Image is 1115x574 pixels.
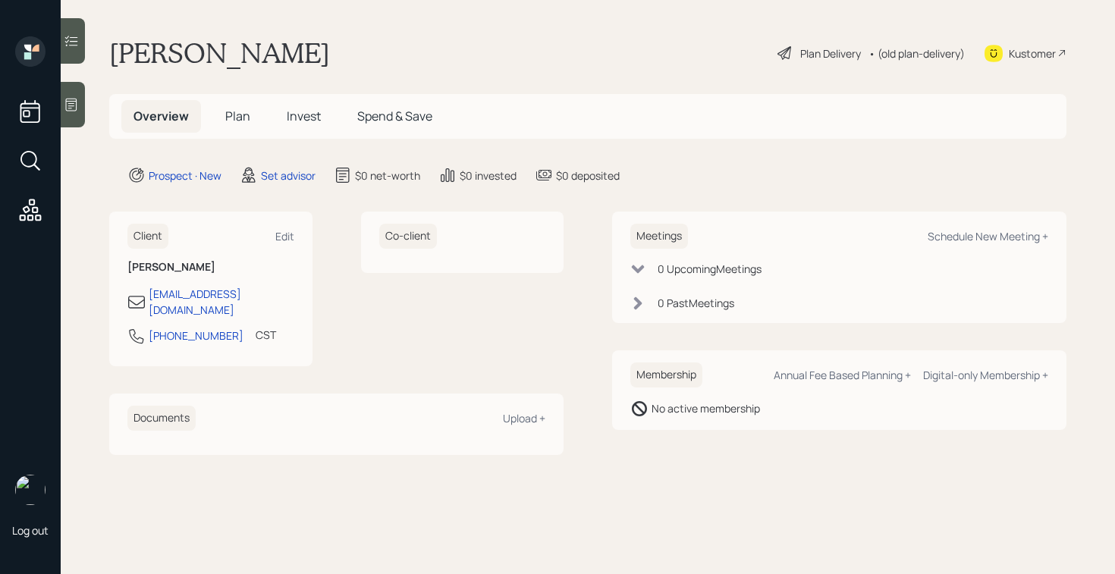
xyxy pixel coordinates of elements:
h1: [PERSON_NAME] [109,36,330,70]
div: [EMAIL_ADDRESS][DOMAIN_NAME] [149,286,294,318]
div: • (old plan-delivery) [868,45,965,61]
div: Plan Delivery [800,45,861,61]
div: 0 Past Meeting s [658,295,734,311]
h6: Documents [127,406,196,431]
span: Plan [225,108,250,124]
div: $0 deposited [556,168,620,183]
img: retirable_logo.png [15,475,46,505]
div: Edit [275,229,294,243]
span: Invest [287,108,321,124]
div: Set advisor [261,168,316,183]
h6: Membership [630,362,702,387]
span: Overview [133,108,189,124]
div: 0 Upcoming Meeting s [658,261,762,277]
h6: [PERSON_NAME] [127,261,294,274]
h6: Client [127,224,168,249]
div: $0 invested [460,168,517,183]
div: No active membership [652,400,760,416]
div: Upload + [503,411,545,425]
div: $0 net-worth [355,168,420,183]
span: Spend & Save [357,108,432,124]
h6: Co-client [379,224,437,249]
div: CST [256,327,276,343]
div: Digital-only Membership + [923,368,1048,382]
div: Kustomer [1009,45,1056,61]
div: Annual Fee Based Planning + [774,368,911,382]
div: Schedule New Meeting + [928,229,1048,243]
div: Log out [12,523,49,538]
h6: Meetings [630,224,688,249]
div: Prospect · New [149,168,221,183]
div: [PHONE_NUMBER] [149,328,243,343]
